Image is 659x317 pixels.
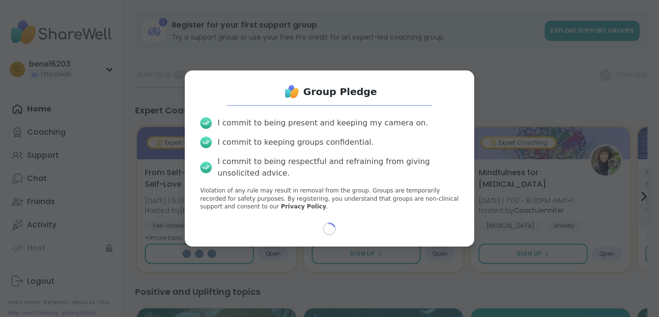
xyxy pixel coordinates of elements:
[218,156,459,179] div: I commit to being respectful and refraining from giving unsolicited advice.
[218,137,374,148] div: I commit to keeping groups confidential.
[281,203,326,210] a: Privacy Policy
[200,187,459,211] p: Violation of any rule may result in removal from the group. Groups are temporarily recorded for s...
[282,82,302,101] img: ShareWell Logo
[218,117,428,129] div: I commit to being present and keeping my camera on.
[303,85,377,98] h1: Group Pledge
